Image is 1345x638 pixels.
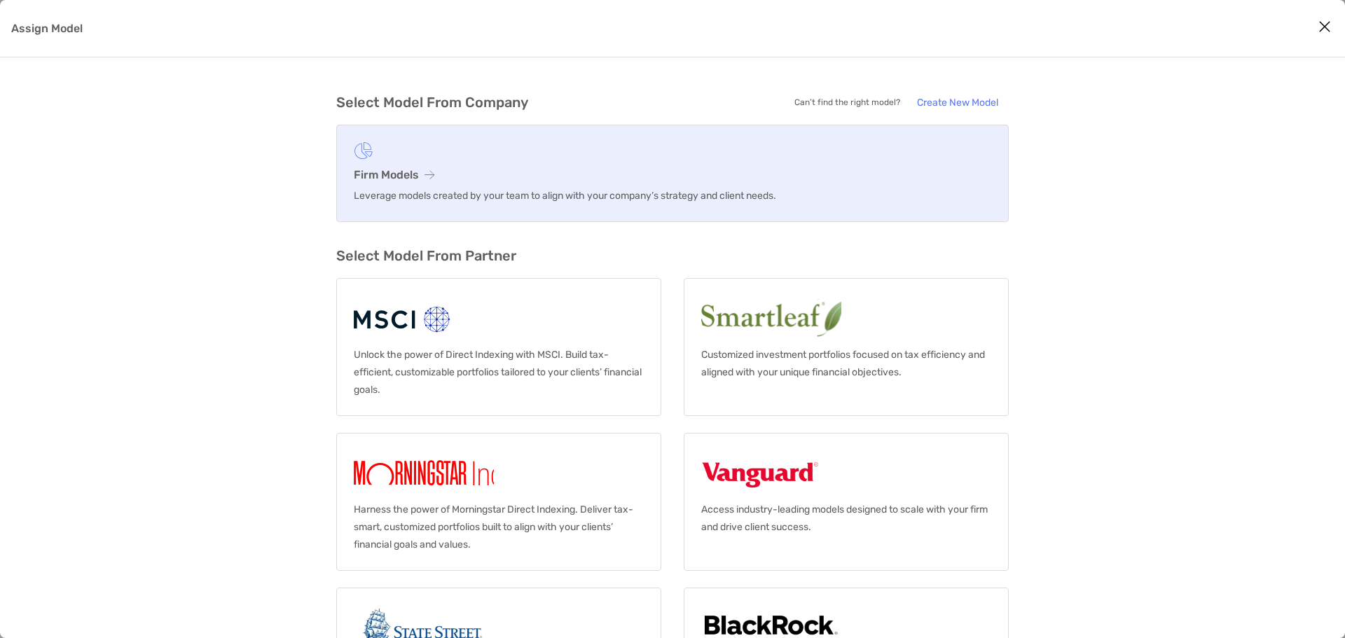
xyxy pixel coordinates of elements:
[701,450,819,495] img: Vanguard
[701,346,991,381] p: Customized investment portfolios focused on tax efficiency and aligned with your unique financial...
[684,278,1009,416] a: SmartleafCustomized investment portfolios focused on tax efficiency and aligned with your unique ...
[794,94,900,111] p: Can’t find the right model?
[354,450,550,495] img: Morningstar
[336,94,528,111] h3: Select Model From Company
[354,346,644,398] p: Unlock the power of Direct Indexing with MSCI. Build tax-efficient, customizable portfolios tailo...
[354,501,644,553] p: Harness the power of Morningstar Direct Indexing. Deliver tax-smart, customized portfolios built ...
[906,91,1009,113] a: Create New Model
[701,501,991,536] p: Access industry-leading models designed to scale with your firm and drive client success.
[354,168,991,181] h3: Firm Models
[684,433,1009,571] a: VanguardAccess industry-leading models designed to scale with your firm and drive client success.
[701,296,959,340] img: Smartleaf
[336,247,1009,264] h3: Select Model From Partner
[354,296,453,340] img: MSCI
[11,20,83,37] p: Assign Model
[354,187,991,204] p: Leverage models created by your team to align with your company’s strategy and client needs.
[1314,17,1335,38] button: Close modal
[336,278,661,416] a: MSCIUnlock the power of Direct Indexing with MSCI. Build tax-efficient, customizable portfolios t...
[336,433,661,571] a: MorningstarHarness the power of Morningstar Direct Indexing. Deliver tax-smart, customized portfo...
[336,125,1009,222] a: Firm ModelsLeverage models created by your team to align with your company’s strategy and client ...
